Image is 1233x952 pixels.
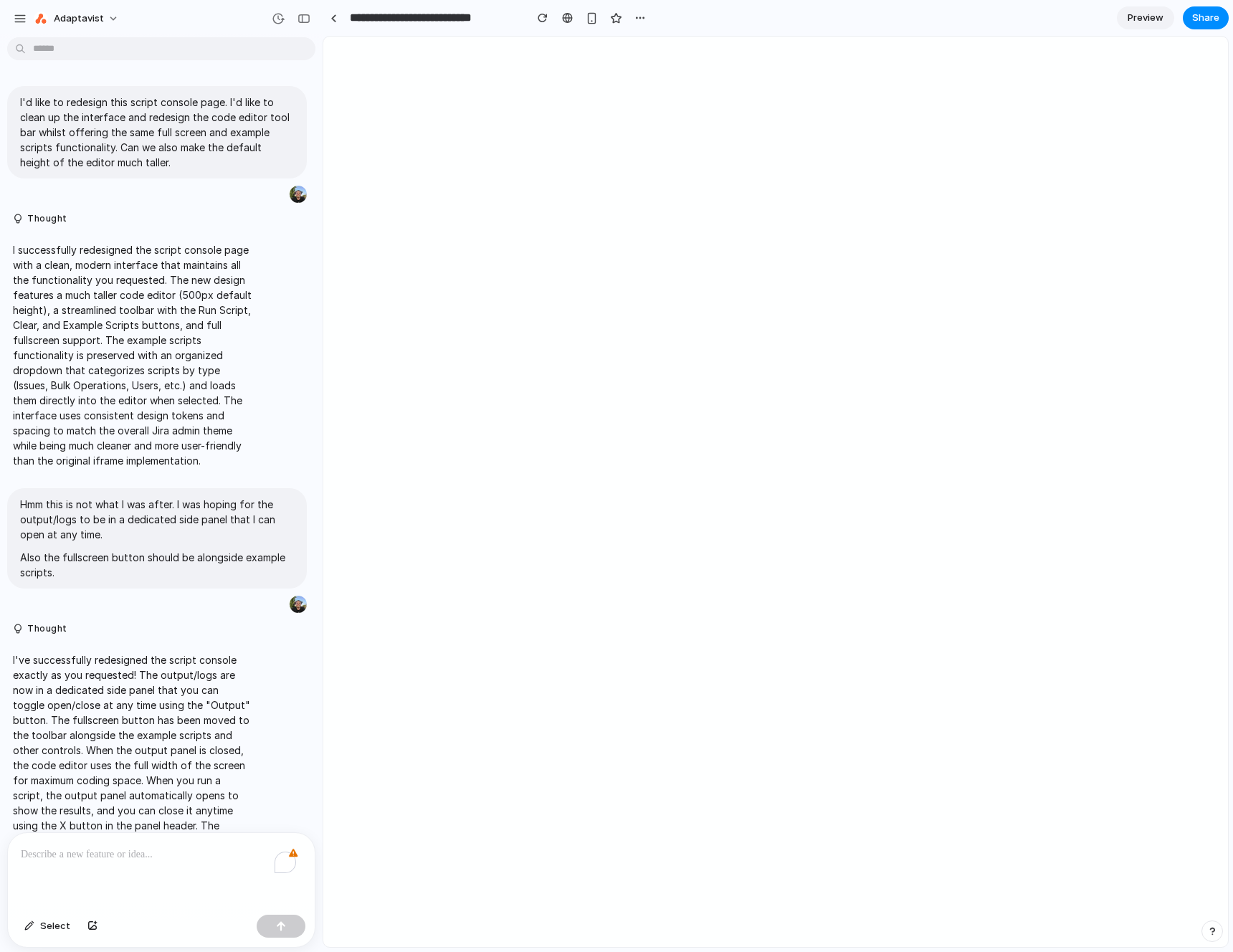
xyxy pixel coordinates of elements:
[28,7,126,30] button: Adaptavist
[20,550,294,580] p: Also the fullscreen button should be alongside example scripts.
[1117,6,1174,29] a: Preview
[20,497,294,542] p: Hmm this is not what I was after. I was hoping for the output/logs to be in a dedicated side pane...
[1183,6,1229,29] button: Share
[8,833,315,909] div: To enrich screen reader interactions, please activate Accessibility in Grammarly extension settings
[13,242,252,468] p: I successfully redesigned the script console page with a clean, modern interface that maintains a...
[20,95,294,170] p: I'd like to redesign this script console page. I'd like to clean up the interface and redesign th...
[17,915,77,938] button: Select
[54,11,104,26] span: Adaptavist
[1128,11,1163,25] span: Preview
[13,652,252,863] p: I've successfully redesigned the script console exactly as you requested! The output/logs are now...
[40,919,70,933] span: Select
[1192,11,1219,25] span: Share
